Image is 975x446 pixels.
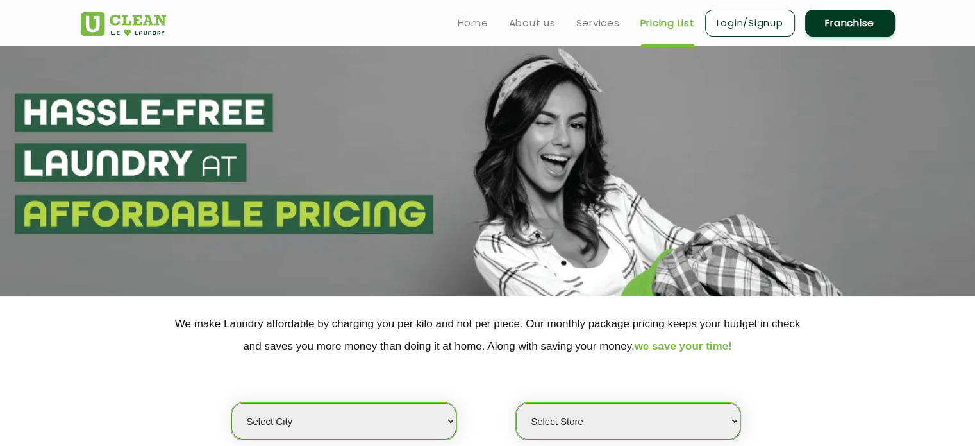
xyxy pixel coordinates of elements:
a: About us [509,15,556,31]
img: UClean Laundry and Dry Cleaning [81,12,166,36]
a: Pricing List [640,15,695,31]
p: We make Laundry affordable by charging you per kilo and not per piece. Our monthly package pricin... [81,313,895,357]
a: Franchise [805,10,895,37]
a: Services [576,15,620,31]
a: Login/Signup [705,10,795,37]
span: we save your time! [635,340,732,352]
a: Home [458,15,488,31]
